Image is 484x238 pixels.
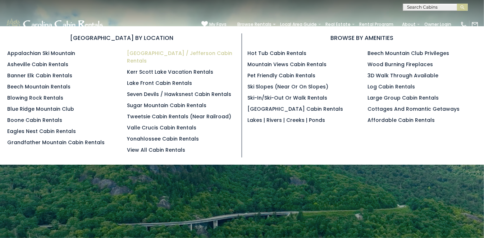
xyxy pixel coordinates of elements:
[7,33,236,42] h3: [GEOGRAPHIC_DATA] BY LOCATION
[367,116,435,124] a: Affordable Cabin Rentals
[7,139,105,146] a: Grandfather Mountain Cabin Rentals
[247,94,327,101] a: Ski-in/Ski-Out or Walk Rentals
[127,91,232,98] a: Seven Devils / Hawksnest Cabin Rentals
[356,19,397,29] a: Rental Program
[7,83,70,90] a: Beech Mountain Rentals
[7,50,75,57] a: Appalachian Ski Mountain
[247,61,327,68] a: Mountain Views Cabin Rentals
[367,105,460,113] a: Cottages and Romantic Getaways
[234,19,275,29] a: Browse Rentals
[460,21,467,28] img: phone-regular-white.png
[421,19,455,29] a: Owner Login
[127,124,197,131] a: Valle Crucis Cabin Rentals
[471,21,479,28] img: mail-regular-white.png
[209,21,227,28] span: My Favs
[367,50,449,57] a: Beech Mountain Club Privileges
[7,94,63,101] a: Blowing Rock Rentals
[127,79,192,87] a: Lake Front Cabin Rentals
[7,72,72,79] a: Banner Elk Cabin Rentals
[201,21,227,28] a: My Favs
[367,94,439,101] a: Large Group Cabin Rentals
[367,72,438,79] a: 3D Walk Through Available
[127,50,233,64] a: [GEOGRAPHIC_DATA] / Jefferson Cabin Rentals
[7,128,76,135] a: Eagles Nest Cabin Rentals
[127,113,232,120] a: Tweetsie Cabin Rentals (Near Railroad)
[7,105,74,113] a: Blue Ridge Mountain Club
[247,105,343,113] a: [GEOGRAPHIC_DATA] Cabin Rentals
[367,61,433,68] a: Wood Burning Fireplaces
[7,116,62,124] a: Boone Cabin Rentals
[277,19,320,29] a: Local Area Guide
[398,19,419,29] a: About
[5,17,105,32] img: White-1-1-2.png
[247,83,328,90] a: Ski Slopes (Near or On Slopes)
[247,116,325,124] a: Lakes | Rivers | Creeks | Ponds
[127,102,207,109] a: Sugar Mountain Cabin Rentals
[322,19,354,29] a: Real Estate
[247,72,315,79] a: Pet Friendly Cabin Rentals
[127,68,214,75] a: Kerr Scott Lake Vacation Rentals
[127,146,186,154] a: View All Cabin Rentals
[247,33,477,42] h3: BROWSE BY AMENITIES
[367,83,415,90] a: Log Cabin Rentals
[7,61,68,68] a: Asheville Cabin Rentals
[127,135,199,142] a: Yonahlossee Cabin Rentals
[247,50,306,57] a: Hot Tub Cabin Rentals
